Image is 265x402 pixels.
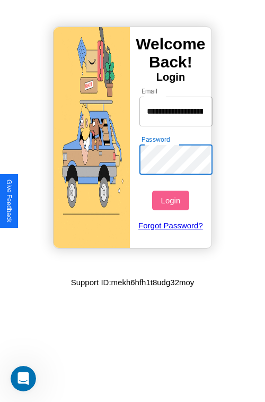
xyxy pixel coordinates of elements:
[142,87,158,96] label: Email
[71,275,195,289] p: Support ID: mekh6hfh1t8udg32moy
[134,210,208,241] a: Forgot Password?
[130,35,211,71] h3: Welcome Back!
[152,191,189,210] button: Login
[5,179,13,223] div: Give Feedback
[130,71,211,83] h4: Login
[142,135,170,144] label: Password
[54,27,130,248] img: gif
[11,366,36,391] iframe: Intercom live chat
